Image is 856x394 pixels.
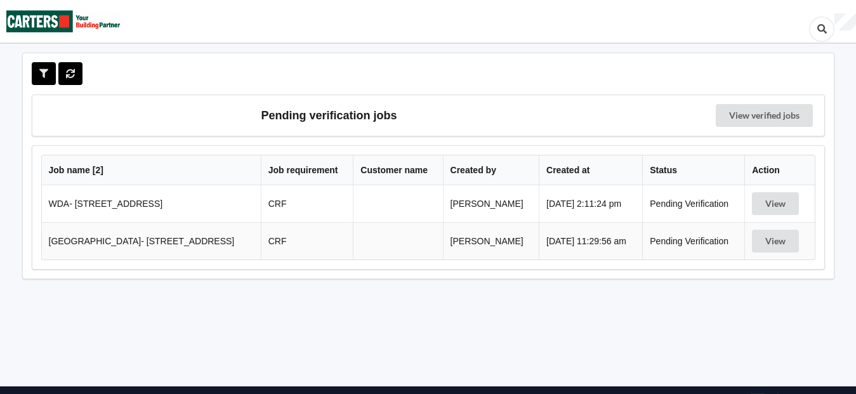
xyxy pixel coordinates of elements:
td: Pending Verification [642,222,744,259]
div: User Profile [834,13,856,31]
button: View [752,230,799,253]
h3: Pending verification jobs [41,104,617,127]
a: View [752,199,801,209]
a: View [752,236,801,246]
td: Pending Verification [642,185,744,222]
td: [GEOGRAPHIC_DATA]- [STREET_ADDRESS] [42,222,261,259]
img: Carters [6,1,121,42]
td: [DATE] 11:29:56 am [539,222,642,259]
th: Customer name [353,155,442,185]
th: Job name [ 2 ] [42,155,261,185]
td: [DATE] 2:11:24 pm [539,185,642,222]
th: Action [744,155,814,185]
button: View [752,192,799,215]
td: CRF [261,222,353,259]
a: View verified jobs [716,104,813,127]
th: Created by [443,155,539,185]
td: [PERSON_NAME] [443,222,539,259]
td: [PERSON_NAME] [443,185,539,222]
td: CRF [261,185,353,222]
th: Job requirement [261,155,353,185]
th: Created at [539,155,642,185]
th: Status [642,155,744,185]
td: WDA- [STREET_ADDRESS] [42,185,261,222]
